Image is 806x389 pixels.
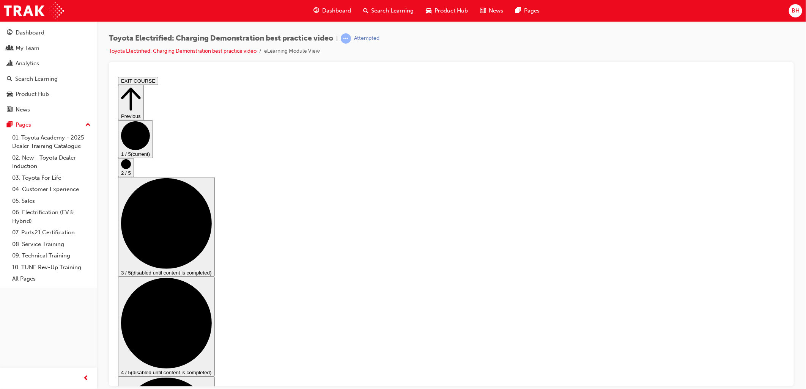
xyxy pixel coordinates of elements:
span: news-icon [480,6,486,16]
span: 3 / 5 [6,196,16,202]
span: (disabled until content is completed) [16,196,97,202]
a: 05. Sales [9,195,94,207]
span: Search Learning [372,6,414,15]
a: 08. Service Training [9,238,94,250]
a: search-iconSearch Learning [357,3,420,19]
span: car-icon [7,91,13,98]
span: | [336,34,338,43]
span: Product Hub [435,6,468,15]
button: DashboardMy TeamAnalyticsSearch LearningProduct HubNews [3,24,94,118]
a: news-iconNews [474,3,510,19]
div: Dashboard [16,28,44,37]
span: 2 / 5 [6,96,16,102]
span: chart-icon [7,60,13,67]
button: EXIT COURSE [3,3,43,11]
img: Trak [4,2,64,19]
a: pages-iconPages [510,3,546,19]
span: people-icon [7,45,13,52]
span: search-icon [7,76,12,83]
button: 2 / 5 [3,84,19,103]
a: Dashboard [3,26,94,40]
a: 07. Parts21 Certification [9,227,94,238]
button: 3 / 5(disabled until content is completed) [3,103,100,203]
span: pages-icon [7,122,13,129]
span: news-icon [7,107,13,113]
button: Pages [3,118,94,132]
a: 03. Toyota For Life [9,172,94,184]
button: 1 / 5(current) [3,46,38,84]
span: BH [792,6,800,15]
a: Toyota Electrified: Charging Demonstration best practice video [109,48,257,54]
span: 4 / 5 [6,296,16,301]
a: guage-iconDashboard [307,3,357,19]
a: 09. Technical Training [9,250,94,262]
span: pages-icon [516,6,521,16]
span: Toyota Electrified: Charging Demonstration best practice video [109,34,333,43]
a: 02. New - Toyota Dealer Induction [9,152,94,172]
button: BH [789,4,802,17]
span: learningRecordVerb_ATTEMPT-icon [341,33,351,44]
a: 04. Customer Experience [9,184,94,195]
span: guage-icon [313,6,319,16]
span: Pages [524,6,540,15]
span: (current) [16,77,35,83]
div: News [16,105,30,114]
div: Product Hub [16,90,49,99]
button: Previous [3,11,29,46]
span: car-icon [426,6,432,16]
a: 10. TUNE Rev-Up Training [9,262,94,273]
li: eLearning Module View [264,47,320,56]
div: Attempted [354,35,379,42]
a: All Pages [9,273,94,285]
span: News [489,6,504,15]
a: 01. Toyota Academy - 2025 Dealer Training Catalogue [9,132,94,152]
div: Analytics [16,59,39,68]
a: car-iconProduct Hub [420,3,474,19]
a: News [3,103,94,117]
span: up-icon [85,120,91,130]
div: My Team [16,44,39,53]
div: Pages [16,121,31,129]
a: Product Hub [3,87,94,101]
a: 06. Electrification (EV & Hybrid) [9,207,94,227]
span: 1 / 5 [6,77,16,83]
a: Search Learning [3,72,94,86]
span: Dashboard [322,6,351,15]
a: My Team [3,41,94,55]
span: prev-icon [83,374,89,383]
span: Previous [6,39,26,45]
span: search-icon [363,6,368,16]
a: Analytics [3,56,94,71]
button: 4 / 5(disabled until content is completed) [3,203,100,303]
span: guage-icon [7,30,13,36]
div: Search Learning [15,75,58,83]
span: (disabled until content is completed) [16,296,97,301]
